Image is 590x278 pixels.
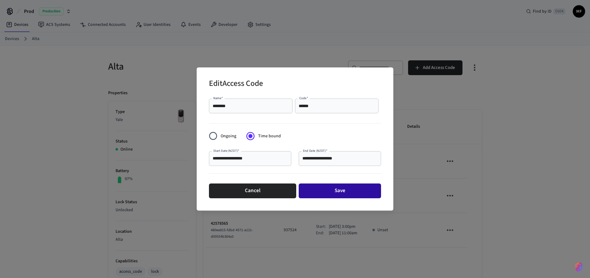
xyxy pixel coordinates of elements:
label: End Date (NZDT) [303,148,328,153]
button: Cancel [209,183,296,198]
span: Time bound [258,133,281,139]
input: Choose date, selected date is Sep 29, 2025 [213,155,288,162]
input: Choose date, selected date is Oct 1, 2025 [302,155,377,162]
h2: Edit Access Code [209,75,263,94]
label: Name [213,96,223,100]
label: Code [299,96,308,100]
button: Save [299,183,381,198]
label: Start Date (NZDT) [213,148,239,153]
img: SeamLogoGradient.69752ec5.svg [575,262,583,272]
span: Ongoing [221,133,236,139]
